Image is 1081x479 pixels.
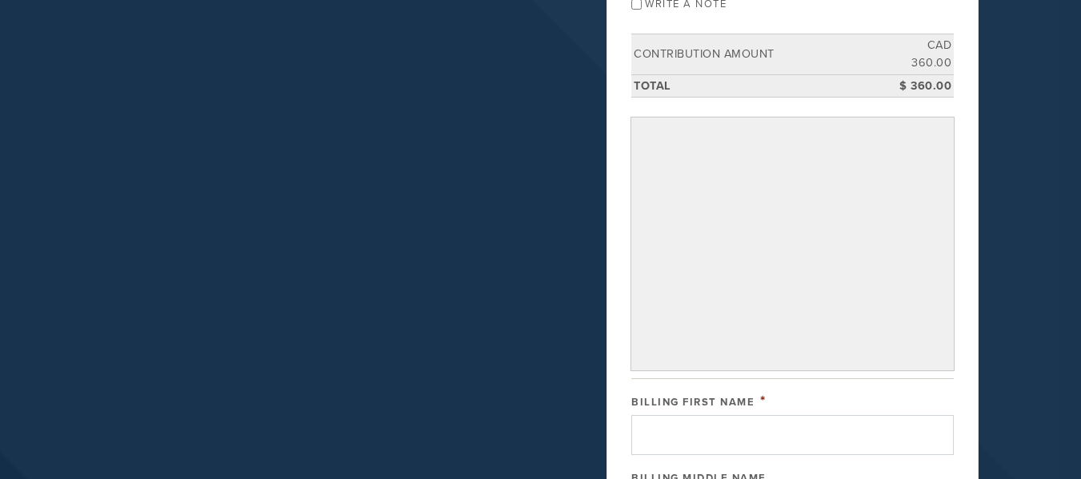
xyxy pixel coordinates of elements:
[631,396,755,409] label: Billing First Name
[631,34,882,74] td: Contribution Amount
[631,74,882,98] td: Total
[635,122,950,366] iframe: Secure payment input frame
[882,34,954,74] td: CAD 360.00
[882,74,954,98] td: $ 360.00
[760,392,767,409] span: This field is required.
